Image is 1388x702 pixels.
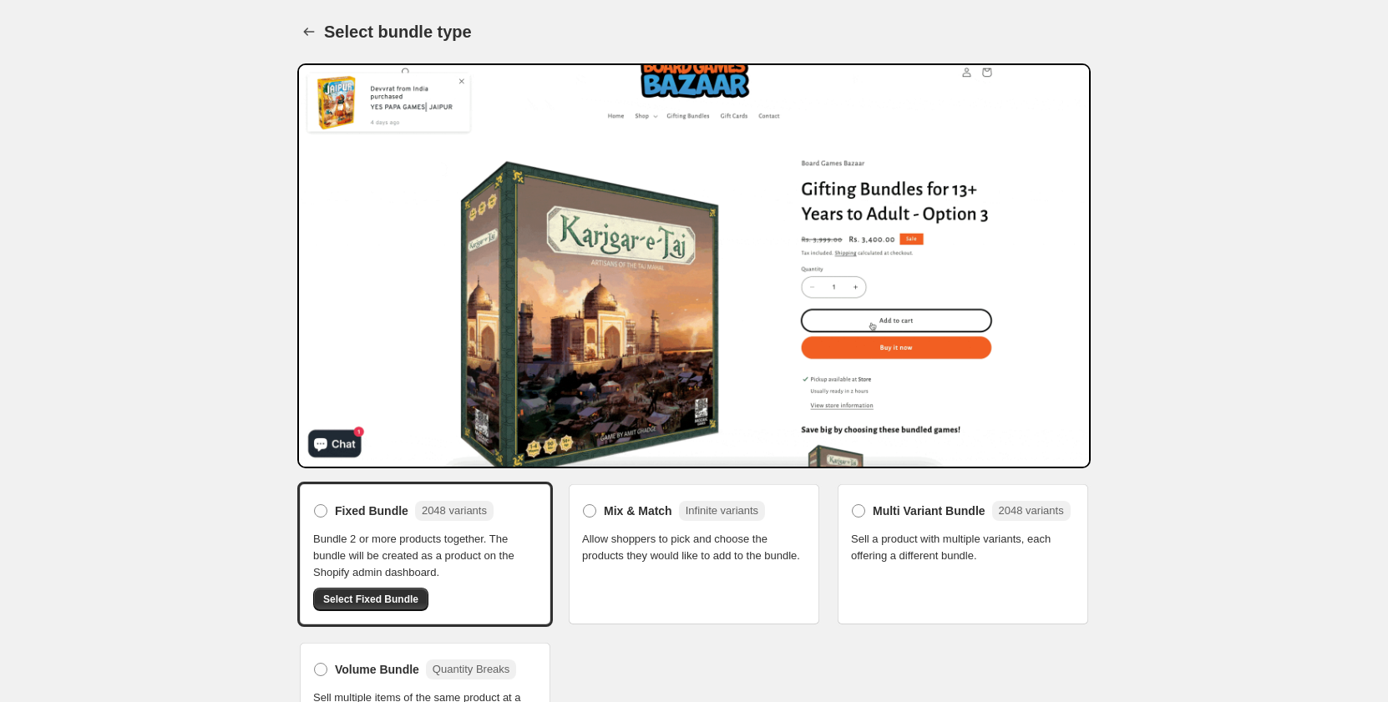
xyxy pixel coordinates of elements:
span: Bundle 2 or more products together. The bundle will be created as a product on the Shopify admin ... [313,531,537,581]
span: 2048 variants [422,504,487,517]
span: Select Fixed Bundle [323,593,418,606]
span: Volume Bundle [335,661,419,678]
span: Mix & Match [604,503,672,519]
span: Fixed Bundle [335,503,408,519]
button: Back [297,20,321,43]
button: Select Fixed Bundle [313,588,428,611]
h1: Select bundle type [324,22,472,42]
span: Sell a product with multiple variants, each offering a different bundle. [851,531,1075,564]
span: Quantity Breaks [433,663,510,675]
span: 2048 variants [999,504,1064,517]
img: Bundle Preview [297,63,1091,468]
span: Multi Variant Bundle [873,503,985,519]
span: Allow shoppers to pick and choose the products they would like to add to the bundle. [582,531,806,564]
span: Infinite variants [686,504,758,517]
